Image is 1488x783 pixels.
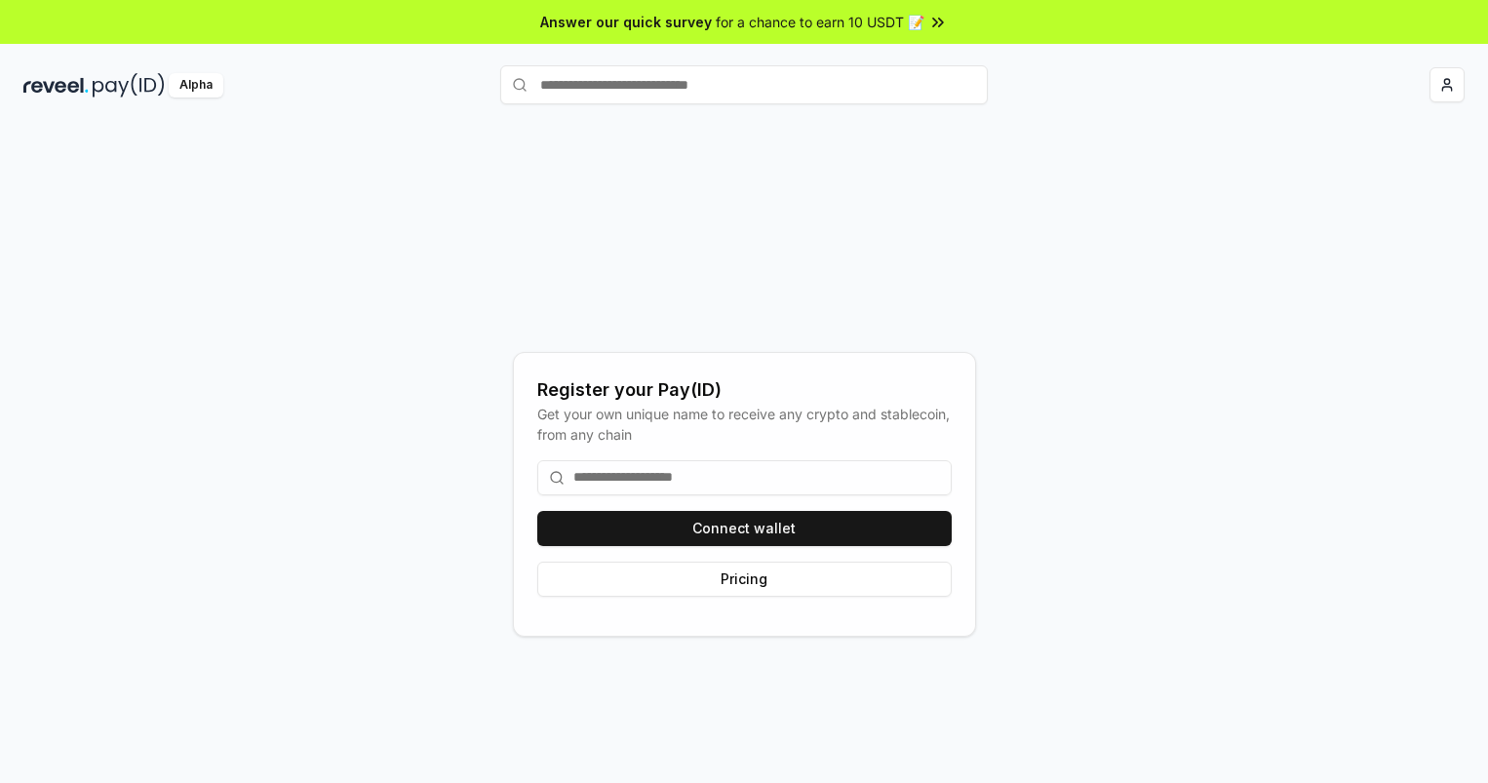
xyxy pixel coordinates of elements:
img: reveel_dark [23,73,89,98]
span: for a chance to earn 10 USDT 📝 [716,12,924,32]
button: Connect wallet [537,511,952,546]
div: Alpha [169,73,223,98]
div: Register your Pay(ID) [537,376,952,404]
button: Pricing [537,562,952,597]
img: pay_id [93,73,165,98]
div: Get your own unique name to receive any crypto and stablecoin, from any chain [537,404,952,445]
span: Answer our quick survey [540,12,712,32]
